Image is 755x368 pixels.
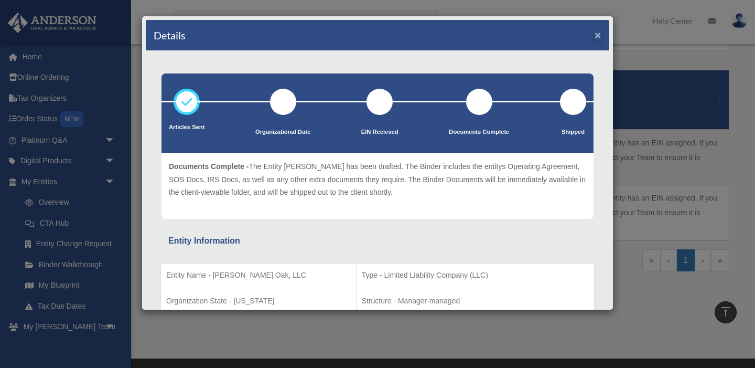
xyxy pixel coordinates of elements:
button: × [595,29,601,40]
div: Entity Information [168,234,587,248]
span: Documents Complete - [169,162,249,171]
p: EIN Recieved [361,127,398,138]
p: Entity Name - [PERSON_NAME] Oak, LLC [166,269,351,282]
p: Type - Limited Liability Company (LLC) [362,269,589,282]
p: Structure - Manager-managed [362,295,589,308]
p: Documents Complete [449,127,509,138]
h4: Details [154,28,186,43]
p: The Entity [PERSON_NAME] has been drafted. The Binder includes the entitys Operating Agreement, S... [169,160,586,199]
p: Shipped [560,127,586,138]
p: Organizational Date [255,127,310,138]
p: Articles Sent [169,122,204,133]
p: Organization State - [US_STATE] [166,295,351,308]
